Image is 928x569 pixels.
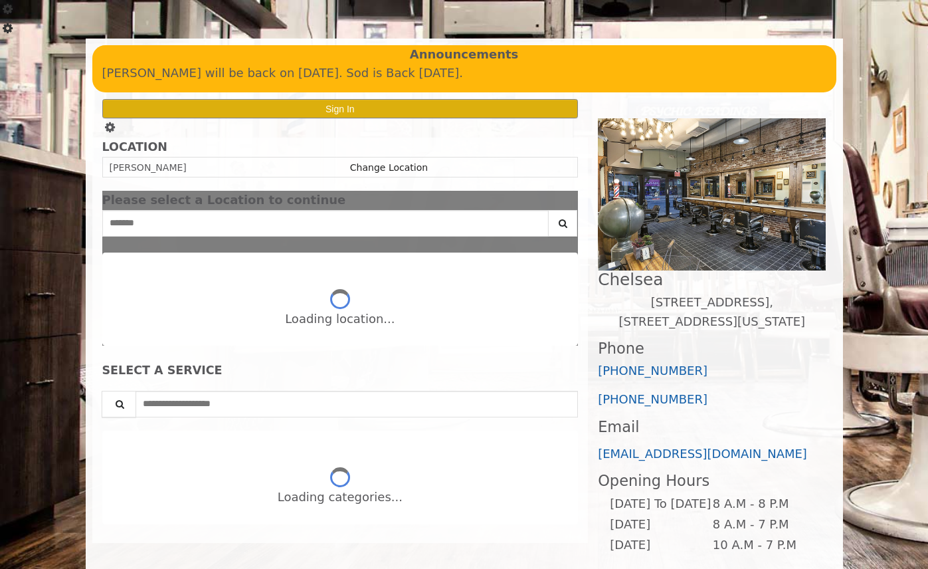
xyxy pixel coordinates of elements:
[598,340,826,357] h3: Phone
[102,210,579,243] div: Center Select
[712,535,815,556] td: 10 A.M - 7 P.M
[598,419,826,435] h3: Email
[350,162,428,173] a: Change Location
[598,271,826,288] h2: Chelsea
[555,219,571,228] i: Search button
[410,45,519,64] b: Announcements
[102,140,167,154] b: LOCATION
[609,535,711,556] td: [DATE]
[609,494,711,514] td: [DATE] To [DATE]
[712,514,815,535] td: 8 A.M - 7 P.M
[102,99,579,118] button: Sign In
[598,364,707,378] a: [PHONE_NUMBER]
[102,64,826,83] p: [PERSON_NAME] will be back on [DATE]. Sod is Back [DATE].
[102,364,579,377] div: SELECT A SERVICE
[558,196,578,205] button: close dialog
[110,162,187,173] span: [PERSON_NAME]
[102,193,346,207] span: Please select a Location to continue
[285,310,395,329] div: Loading location...
[102,210,549,237] input: Search Center
[102,391,136,417] button: Service Search
[609,514,711,535] td: [DATE]
[598,293,826,332] p: [STREET_ADDRESS],[STREET_ADDRESS][US_STATE]
[278,488,403,507] div: Loading categories...
[598,473,826,489] h3: Opening Hours
[712,494,815,514] td: 8 A.M - 8 P.M
[598,447,807,461] a: [EMAIL_ADDRESS][DOMAIN_NAME]
[598,392,707,406] a: [PHONE_NUMBER]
